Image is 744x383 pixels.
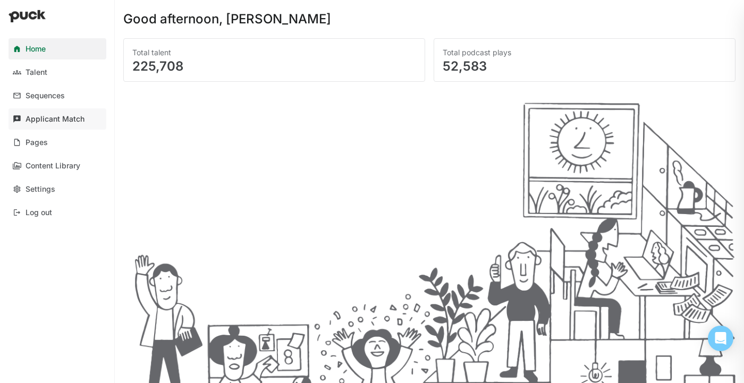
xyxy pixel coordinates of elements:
a: Sequences [9,85,106,106]
div: 225,708 [132,60,416,73]
div: Talent [26,68,47,77]
a: Applicant Match [9,108,106,130]
div: 52,583 [443,60,726,73]
div: Settings [26,185,55,194]
div: Sequences [26,91,65,100]
div: Good afternoon, [PERSON_NAME] [123,13,331,25]
a: Content Library [9,155,106,176]
a: Settings [9,178,106,200]
div: Log out [26,208,52,217]
div: Home [26,45,46,54]
div: Content Library [26,161,80,171]
a: Home [9,38,106,59]
a: Talent [9,62,106,83]
div: Pages [26,138,48,147]
div: Total podcast plays [443,47,726,58]
a: Pages [9,132,106,153]
div: Open Intercom Messenger [708,326,733,351]
div: Applicant Match [26,115,84,124]
div: Total talent [132,47,416,58]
